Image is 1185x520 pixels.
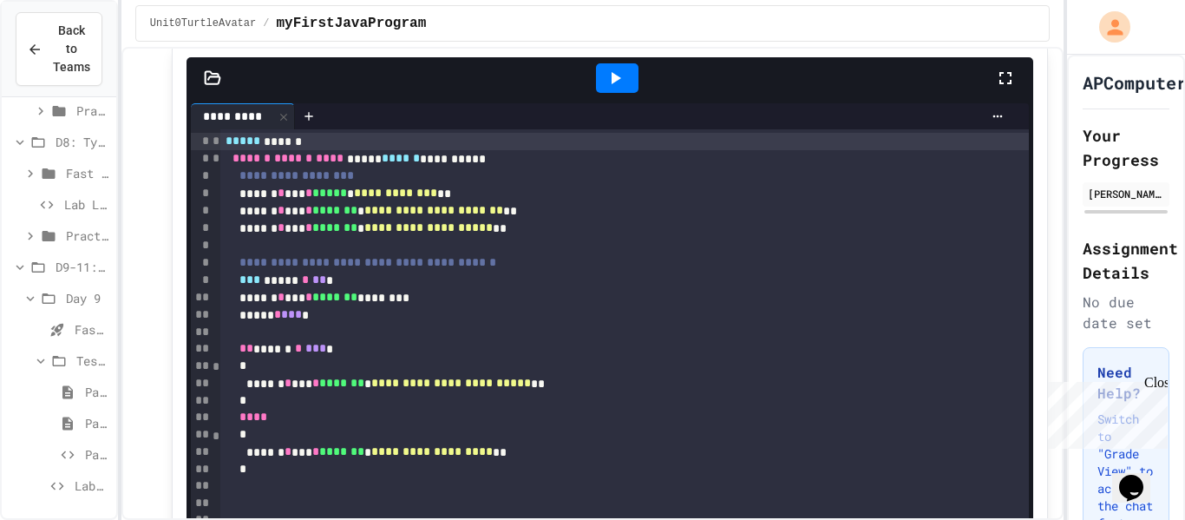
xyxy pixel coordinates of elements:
button: Back to Teams [16,12,102,86]
iframe: chat widget [1041,375,1168,449]
span: Lab - Hidden Figures: Launch Weight Calculator [75,477,109,495]
span: Back to Teams [53,22,90,76]
span: Practice (15 mins) [76,102,109,120]
span: Test Review (35 mins) [76,352,109,370]
span: Fast Start (5 mins) [66,164,109,182]
div: My Account [1081,7,1135,47]
span: D8: Type Casting [56,133,109,151]
div: [PERSON_NAME] [1088,186,1164,201]
span: Part 1 [85,383,109,401]
h2: Your Progress [1083,123,1169,172]
div: No due date set [1083,292,1169,333]
span: Day 9 [66,289,109,307]
div: Chat with us now!Close [7,7,120,110]
span: D9-11: Module Wrap Up [56,258,109,276]
span: myFirstJavaProgram [276,13,426,34]
span: Part 3 [85,445,109,464]
span: Part 2 [85,414,109,432]
span: Lab Lecture [64,195,109,214]
span: / [263,16,269,30]
span: Practice (Homework, if needed) [66,227,109,245]
h2: Assignment Details [1083,236,1169,285]
span: Fast Start [75,320,109,339]
h3: Need Help? [1097,362,1155,404]
span: Unit0TurtleAvatar [150,16,256,30]
iframe: chat widget [1112,451,1168,503]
